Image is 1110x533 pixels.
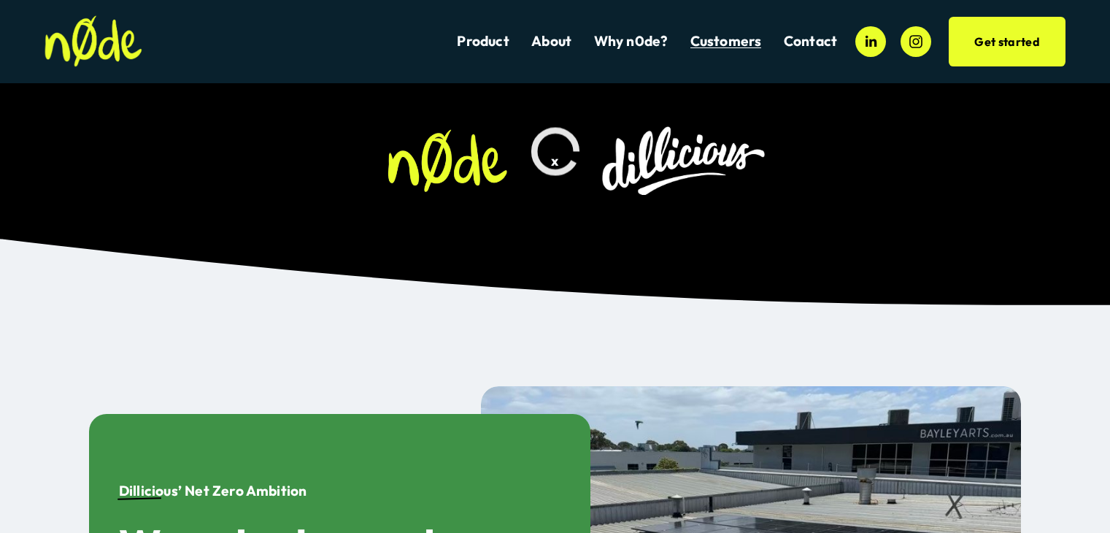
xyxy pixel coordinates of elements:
[690,31,762,51] a: folder dropdown
[784,31,837,51] a: Contact
[551,152,558,169] span: x
[594,31,668,51] a: Why n0de?
[949,17,1065,66] a: Get started
[531,31,571,51] a: About
[457,31,509,51] a: Product
[690,33,762,50] span: Customers
[45,15,142,67] img: n0de
[901,26,931,57] a: Instagram
[119,482,307,499] strong: Dillicious’ Net Zero Ambition
[855,26,886,57] a: LinkedIn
